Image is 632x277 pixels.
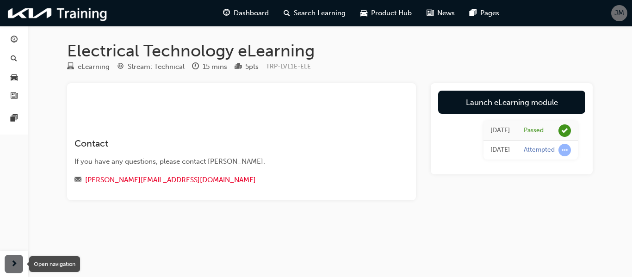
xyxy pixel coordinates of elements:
a: Launch eLearning module [438,91,585,114]
span: learningRecordVerb_ATTEMPT-icon [558,144,571,156]
div: eLearning [78,62,110,72]
span: Pages [480,8,499,18]
span: clock-icon [192,63,199,71]
span: pages-icon [11,115,18,123]
h3: Contact [74,138,375,149]
div: Type [67,61,110,73]
span: JM [614,8,624,18]
span: Dashboard [234,8,269,18]
span: learningResourceType_ELEARNING-icon [67,63,74,71]
span: podium-icon [235,63,242,71]
span: pages-icon [470,7,477,19]
div: Email [74,174,375,186]
a: guage-iconDashboard [216,4,276,23]
span: learningRecordVerb_PASS-icon [558,124,571,137]
span: guage-icon [11,36,18,44]
a: car-iconProduct Hub [353,4,419,23]
div: Points [235,61,259,73]
span: email-icon [74,176,81,185]
span: car-icon [360,7,367,19]
span: Learning resource code [266,62,311,70]
span: search-icon [11,55,17,63]
a: news-iconNews [419,4,462,23]
h1: Electrical Technology eLearning [67,41,593,61]
span: next-icon [11,259,18,270]
div: Duration [192,61,227,73]
button: JM [611,5,627,21]
a: search-iconSearch Learning [276,4,353,23]
a: [PERSON_NAME][EMAIL_ADDRESS][DOMAIN_NAME] [85,176,256,184]
span: guage-icon [223,7,230,19]
span: Product Hub [371,8,412,18]
img: kia-training [5,4,111,23]
span: car-icon [11,74,18,82]
div: Passed [524,126,544,135]
span: Search Learning [294,8,346,18]
a: pages-iconPages [462,4,507,23]
span: search-icon [284,7,290,19]
span: target-icon [117,63,124,71]
span: News [437,8,455,18]
div: If you have any questions, please contact [PERSON_NAME]. [74,156,375,167]
div: Attempted [524,146,555,154]
div: 15 mins [203,62,227,72]
div: Open navigation [29,256,80,272]
span: news-icon [11,92,18,101]
div: 5 pts [245,62,259,72]
div: Stream [117,61,185,73]
div: Tue Aug 26 2025 21:44:36 GMT+1000 (Australian Eastern Standard Time) [490,145,510,155]
div: Stream: Technical [128,62,185,72]
span: news-icon [427,7,434,19]
div: Tue Aug 26 2025 22:01:06 GMT+1000 (Australian Eastern Standard Time) [490,125,510,136]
